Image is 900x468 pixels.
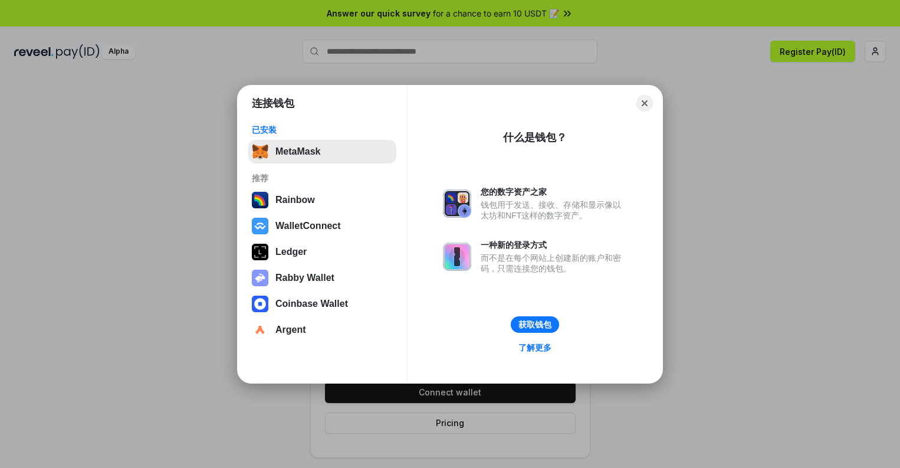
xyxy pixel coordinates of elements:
button: Close [636,95,653,112]
a: 了解更多 [511,340,559,355]
button: Rainbow [248,188,396,212]
img: svg+xml,%3Csvg%20xmlns%3D%22http%3A%2F%2Fwww.w3.org%2F2000%2Fsvg%22%20fill%3D%22none%22%20viewBox... [252,270,268,286]
h1: 连接钱包 [252,96,294,110]
div: MetaMask [275,146,320,157]
div: 已安装 [252,125,393,135]
div: 获取钱包 [518,319,551,330]
button: WalletConnect [248,214,396,238]
img: svg+xml,%3Csvg%20xmlns%3D%22http%3A%2F%2Fwww.w3.org%2F2000%2Fsvg%22%20width%3D%2228%22%20height%3... [252,244,268,260]
button: Ledger [248,240,396,264]
img: svg+xml,%3Csvg%20fill%3D%22none%22%20height%3D%2233%22%20viewBox%3D%220%200%2035%2033%22%20width%... [252,143,268,160]
div: WalletConnect [275,221,341,231]
img: svg+xml,%3Csvg%20width%3D%2228%22%20height%3D%2228%22%20viewBox%3D%220%200%2028%2028%22%20fill%3D... [252,218,268,234]
div: 您的数字资产之家 [481,186,627,197]
div: Coinbase Wallet [275,299,348,309]
button: MetaMask [248,140,396,163]
div: 钱包用于发送、接收、存储和显示像以太坊和NFT这样的数字资产。 [481,199,627,221]
img: svg+xml,%3Csvg%20width%3D%2228%22%20height%3D%2228%22%20viewBox%3D%220%200%2028%2028%22%20fill%3D... [252,322,268,338]
button: 获取钱包 [511,316,559,333]
div: Argent [275,325,306,335]
img: svg+xml,%3Csvg%20xmlns%3D%22http%3A%2F%2Fwww.w3.org%2F2000%2Fsvg%22%20fill%3D%22none%22%20viewBox... [443,243,471,271]
div: Rainbow [275,195,315,205]
div: 什么是钱包？ [503,130,567,145]
div: 推荐 [252,173,393,184]
div: Ledger [275,247,307,257]
div: 一种新的登录方式 [481,240,627,250]
div: 而不是在每个网站上创建新的账户和密码，只需连接您的钱包。 [481,253,627,274]
img: svg+xml,%3Csvg%20width%3D%22120%22%20height%3D%22120%22%20viewBox%3D%220%200%20120%20120%22%20fil... [252,192,268,208]
button: Argent [248,318,396,342]
button: Coinbase Wallet [248,292,396,316]
div: 了解更多 [518,342,551,353]
img: svg+xml,%3Csvg%20xmlns%3D%22http%3A%2F%2Fwww.w3.org%2F2000%2Fsvg%22%20fill%3D%22none%22%20viewBox... [443,189,471,218]
div: Rabby Wallet [275,273,334,283]
img: svg+xml,%3Csvg%20width%3D%2228%22%20height%3D%2228%22%20viewBox%3D%220%200%2028%2028%22%20fill%3D... [252,296,268,312]
button: Rabby Wallet [248,266,396,290]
